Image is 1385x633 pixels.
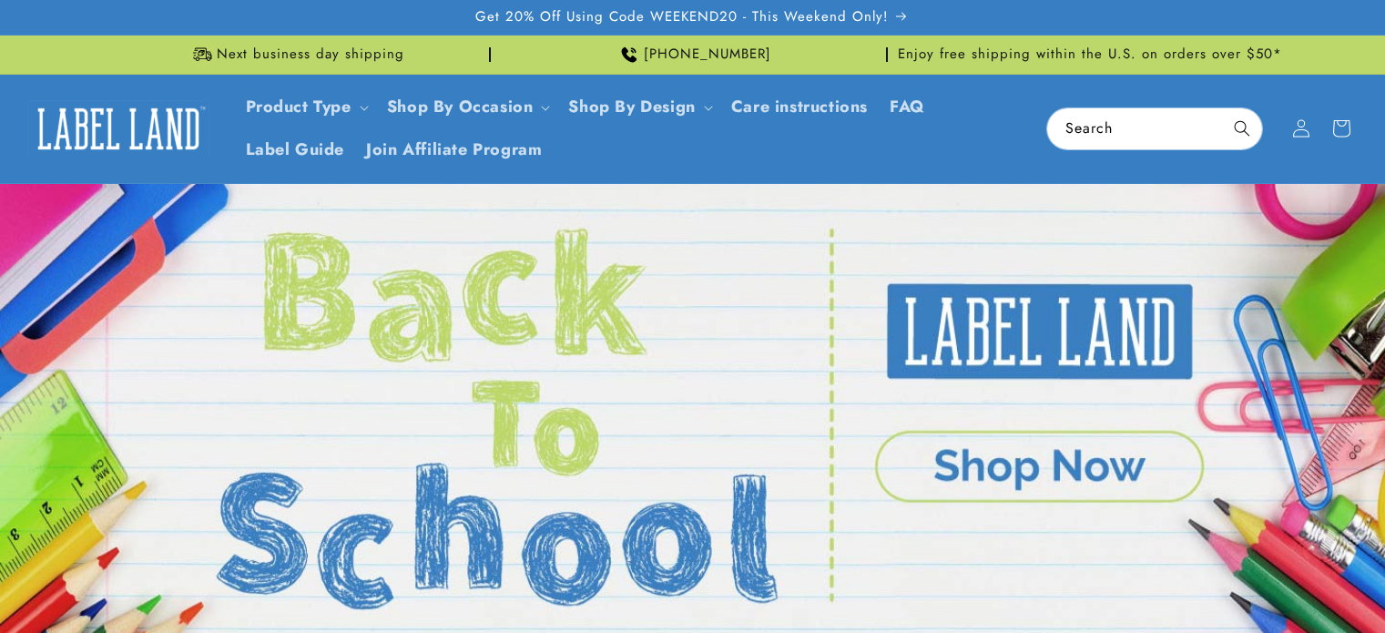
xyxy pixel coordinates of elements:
[568,95,695,118] a: Shop By Design
[557,86,719,128] summary: Shop By Design
[246,139,345,160] span: Label Guide
[235,128,356,171] a: Label Guide
[475,8,889,26] span: Get 20% Off Using Code WEEKEND20 - This Weekend Only!
[27,100,209,157] img: Label Land
[1222,108,1262,148] button: Search
[895,36,1285,74] div: Announcement
[644,46,771,64] span: [PHONE_NUMBER]
[246,95,351,118] a: Product Type
[720,86,879,128] a: Care instructions
[235,86,376,128] summary: Product Type
[376,86,558,128] summary: Shop By Occasion
[101,36,491,74] div: Announcement
[731,97,868,117] span: Care instructions
[21,94,217,164] a: Label Land
[898,46,1282,64] span: Enjoy free shipping within the U.S. on orders over $50*
[879,86,936,128] a: FAQ
[498,36,888,74] div: Announcement
[890,97,925,117] span: FAQ
[366,139,542,160] span: Join Affiliate Program
[217,46,404,64] span: Next business day shipping
[355,128,553,171] a: Join Affiliate Program
[387,97,534,117] span: Shop By Occasion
